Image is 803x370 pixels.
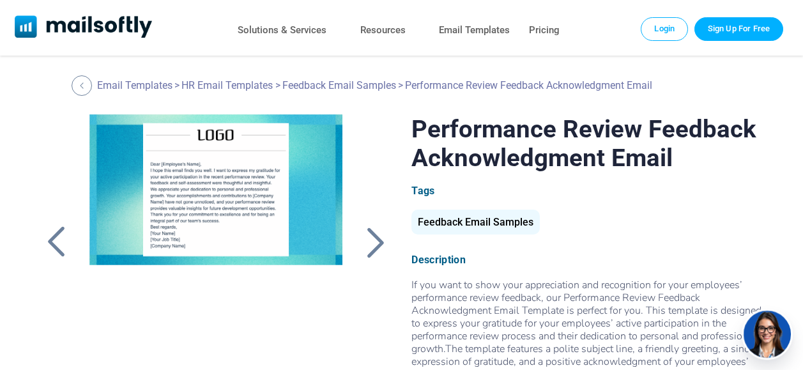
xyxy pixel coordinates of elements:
a: Back [359,226,391,259]
a: Back [72,75,95,96]
a: Back [40,226,72,259]
a: Pricing [529,21,560,40]
div: Description [411,254,763,266]
a: Email Templates [439,21,510,40]
a: Solutions & Services [238,21,326,40]
a: Mailsoftly [15,15,152,40]
a: Email Templates [97,79,172,91]
div: Tags [411,185,763,197]
a: Feedback Email Samples [282,79,396,91]
h1: Performance Review Feedback Acknowledgment Email [411,114,763,172]
div: Feedback Email Samples [411,210,540,235]
a: Login [641,17,688,40]
a: Trial [694,17,783,40]
a: Resources [360,21,406,40]
a: Feedback Email Samples [411,221,540,227]
a: HR Email Templates [181,79,273,91]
